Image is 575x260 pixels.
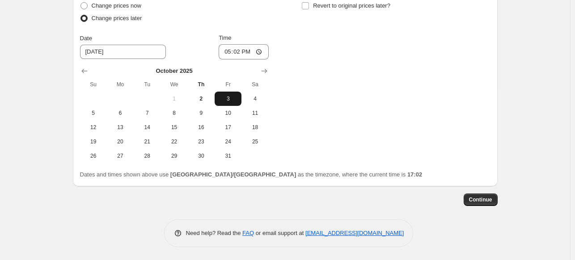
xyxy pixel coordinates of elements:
button: Wednesday October 29 2025 [161,149,187,163]
span: 22 [164,138,184,145]
span: 17 [218,124,238,131]
button: Show next month, November 2025 [258,65,271,77]
th: Monday [107,77,134,92]
span: We [164,81,184,88]
span: Change prices now [92,2,141,9]
span: 21 [137,138,157,145]
button: Sunday October 26 2025 [80,149,107,163]
span: 6 [110,109,130,117]
span: Mo [110,81,130,88]
button: Show previous month, September 2025 [78,65,91,77]
button: Wednesday October 8 2025 [161,106,187,120]
span: 3 [218,95,238,102]
button: Thursday October 30 2025 [188,149,215,163]
a: [EMAIL_ADDRESS][DOMAIN_NAME] [305,230,404,236]
button: Continue [464,193,498,206]
button: Monday October 27 2025 [107,149,134,163]
span: 5 [84,109,103,117]
span: 4 [245,95,265,102]
th: Friday [215,77,241,92]
span: 14 [137,124,157,131]
th: Tuesday [134,77,161,92]
span: 9 [191,109,211,117]
button: Saturday October 18 2025 [241,120,268,134]
th: Saturday [241,77,268,92]
b: 17:02 [407,171,422,178]
button: Saturday October 4 2025 [241,92,268,106]
button: Wednesday October 22 2025 [161,134,187,149]
span: or email support at [254,230,305,236]
span: Continue [469,196,492,203]
span: 1 [164,95,184,102]
span: 31 [218,152,238,159]
button: Friday October 10 2025 [215,106,241,120]
span: 25 [245,138,265,145]
th: Wednesday [161,77,187,92]
button: Friday October 24 2025 [215,134,241,149]
span: 26 [84,152,103,159]
span: 11 [245,109,265,117]
span: Change prices later [92,15,142,21]
span: 29 [164,152,184,159]
button: Thursday October 9 2025 [188,106,215,120]
a: FAQ [242,230,254,236]
input: 10/2/2025 [80,45,166,59]
span: 18 [245,124,265,131]
button: Monday October 6 2025 [107,106,134,120]
button: Today Thursday October 2 2025 [188,92,215,106]
span: 7 [137,109,157,117]
button: Monday October 20 2025 [107,134,134,149]
span: 30 [191,152,211,159]
span: Th [191,81,211,88]
button: Tuesday October 21 2025 [134,134,161,149]
span: 8 [164,109,184,117]
span: Revert to original prices later? [313,2,390,9]
button: Saturday October 25 2025 [241,134,268,149]
span: 28 [137,152,157,159]
span: 20 [110,138,130,145]
button: Thursday October 16 2025 [188,120,215,134]
span: 2 [191,95,211,102]
span: Need help? Read the [186,230,243,236]
button: Monday October 13 2025 [107,120,134,134]
button: Wednesday October 1 2025 [161,92,187,106]
button: Wednesday October 15 2025 [161,120,187,134]
span: Date [80,35,92,42]
button: Friday October 17 2025 [215,120,241,134]
span: Dates and times shown above use as the timezone, where the current time is [80,171,423,178]
span: 27 [110,152,130,159]
button: Sunday October 12 2025 [80,120,107,134]
span: Su [84,81,103,88]
th: Sunday [80,77,107,92]
button: Tuesday October 14 2025 [134,120,161,134]
span: 23 [191,138,211,145]
span: 12 [84,124,103,131]
button: Friday October 31 2025 [215,149,241,163]
b: [GEOGRAPHIC_DATA]/[GEOGRAPHIC_DATA] [170,171,296,178]
button: Thursday October 23 2025 [188,134,215,149]
button: Friday October 3 2025 [215,92,241,106]
span: 16 [191,124,211,131]
th: Thursday [188,77,215,92]
span: 15 [164,124,184,131]
span: Sa [245,81,265,88]
span: Time [219,34,231,41]
span: Fr [218,81,238,88]
button: Tuesday October 7 2025 [134,106,161,120]
span: Tu [137,81,157,88]
button: Sunday October 5 2025 [80,106,107,120]
input: 12:00 [219,44,269,59]
span: 19 [84,138,103,145]
span: 24 [218,138,238,145]
span: 10 [218,109,238,117]
button: Tuesday October 28 2025 [134,149,161,163]
button: Sunday October 19 2025 [80,134,107,149]
span: 13 [110,124,130,131]
button: Saturday October 11 2025 [241,106,268,120]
